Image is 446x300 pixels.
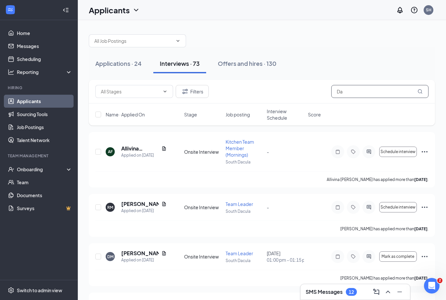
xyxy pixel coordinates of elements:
svg: Document [161,201,167,207]
button: ChevronUp [383,287,393,297]
svg: Ellipses [421,148,428,156]
div: DM [107,254,113,259]
p: [PERSON_NAME] has applied more than . [340,275,428,281]
span: Score [308,111,321,118]
svg: ChevronDown [175,38,181,43]
a: Job Postings [17,121,72,134]
button: Mark as complete [379,251,417,262]
svg: ActiveChat [365,254,373,259]
h1: Applicants [89,5,130,16]
div: Hiring [8,85,71,90]
a: Sourcing Tools [17,108,72,121]
button: ComposeMessage [371,287,381,297]
div: Onsite Interview [184,204,221,210]
div: Reporting [17,69,73,75]
p: [PERSON_NAME] has applied more than . [340,226,428,232]
a: SurveysCrown [17,202,72,215]
svg: ComposeMessage [372,288,380,296]
span: 01:00 pm - 01:15 pm [267,257,304,263]
svg: Document [161,146,167,151]
button: Schedule interview [379,147,417,157]
svg: Note [334,205,342,210]
span: Name · Applied On [106,111,145,118]
a: Applicants [17,95,72,108]
div: Applied on [DATE] [121,257,167,263]
svg: ChevronDown [132,6,140,14]
input: Search in interviews [331,85,428,98]
div: Onboarding [17,166,67,173]
svg: QuestionInfo [410,6,418,14]
svg: Collapse [63,7,69,13]
a: Talent Network [17,134,72,147]
svg: Document [161,251,167,256]
svg: ChevronDown [162,89,168,94]
span: Job posting [226,111,250,118]
a: Home [17,27,72,40]
span: 2 [437,278,442,283]
p: South Dacula [226,209,263,214]
span: Team Leader [226,201,253,207]
svg: Tag [349,205,357,210]
div: Applied on [DATE] [121,152,167,159]
a: Messages [17,40,72,53]
svg: Filter [181,88,189,95]
span: Stage [184,111,197,118]
h5: [PERSON_NAME] [121,200,159,208]
b: [DATE] [414,177,428,182]
span: - [267,204,269,210]
div: Interviews · 73 [160,59,200,67]
button: Schedule interview [379,202,417,212]
div: SH [426,7,431,13]
button: Minimize [394,287,405,297]
div: Applications · 24 [95,59,142,67]
svg: Analysis [8,69,14,75]
a: Documents [17,189,72,202]
svg: Settings [8,287,14,294]
p: South Dacula [226,159,263,165]
span: Schedule interview [381,150,416,154]
h5: [PERSON_NAME] [121,250,159,257]
b: [DATE] [414,226,428,231]
div: AF [108,149,113,154]
span: Interview Schedule [267,108,304,121]
a: Team [17,176,72,189]
input: All Stages [101,88,160,95]
span: - [267,149,269,155]
svg: ActiveChat [365,205,373,210]
span: Schedule interview [381,205,416,210]
button: Filter Filters [176,85,209,98]
svg: Note [334,254,342,259]
div: Team Management [8,153,71,159]
div: Switch to admin view [17,287,62,294]
span: Team Leader [226,250,253,256]
svg: ChevronUp [384,288,392,296]
svg: Note [334,149,342,154]
h3: SMS Messages [306,288,343,295]
svg: Minimize [396,288,404,296]
div: Offers and hires · 130 [218,59,276,67]
div: Applied on [DATE] [121,208,167,214]
a: Scheduling [17,53,72,66]
span: Kitchen Team Member (Mornings) [226,139,254,158]
svg: UserCheck [8,166,14,173]
svg: ActiveChat [365,149,373,154]
svg: Ellipses [421,203,428,211]
svg: Tag [349,254,357,259]
span: Mark as complete [381,254,414,259]
div: 12 [349,289,354,295]
b: [DATE] [414,276,428,281]
svg: Tag [349,149,357,154]
iframe: Intercom live chat [424,278,440,294]
div: Onsite Interview [184,149,221,155]
svg: MagnifyingGlass [417,89,423,94]
input: All Job Postings [94,37,173,44]
div: RM [107,205,113,210]
div: Onsite Interview [184,253,221,260]
div: [DATE] [267,250,304,263]
p: Allivina [PERSON_NAME] has applied more than . [327,177,428,182]
h5: Allivina [PERSON_NAME] [121,145,159,152]
p: South Dacula [226,258,263,263]
svg: WorkstreamLogo [7,6,14,13]
svg: Notifications [396,6,404,14]
svg: Ellipses [421,253,428,260]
